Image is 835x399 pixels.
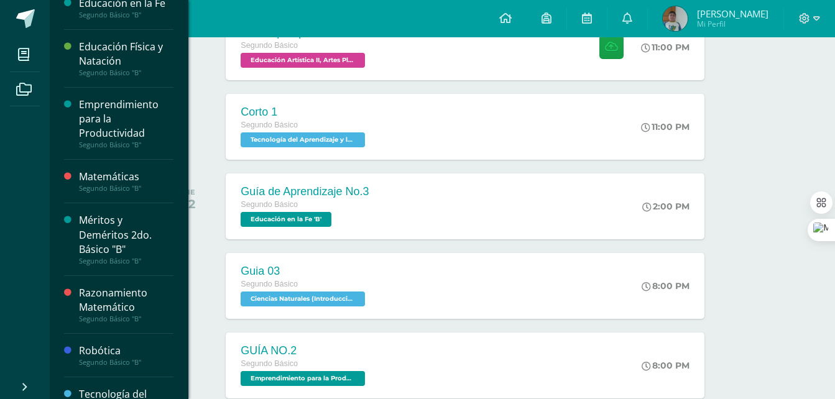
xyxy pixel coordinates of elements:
span: Segundo Básico [241,121,298,129]
a: Educación Física y NataciónSegundo Básico "B" [79,40,173,77]
span: Tecnología del Aprendizaje y la Comunicación (Informática) 'B' [241,132,365,147]
div: Matemáticas [79,170,173,184]
div: Segundo Básico "B" [79,184,173,193]
div: VIE [183,188,195,196]
span: Mi Perfil [697,19,768,29]
div: Robótica [79,344,173,358]
div: Segundo Básico "B" [79,257,173,265]
div: Segundo Básico "B" [79,358,173,367]
a: Razonamiento MatemáticoSegundo Básico "B" [79,286,173,323]
div: Razonamiento Matemático [79,286,173,314]
div: Segundo Básico "B" [79,68,173,77]
img: e5f5415043d7c88c5c500c2031736f8c.png [663,6,688,31]
div: 11:00 PM [641,121,690,132]
div: Guia 03 [241,265,368,278]
span: Segundo Básico [241,200,298,209]
span: Educación en la Fe 'B' [241,212,331,227]
a: Emprendimiento para la ProductividadSegundo Básico "B" [79,98,173,149]
div: Méritos y Deméritos 2do. Básico "B" [79,213,173,256]
span: Segundo Básico [241,41,298,50]
div: 11:00 PM [641,42,690,53]
div: GUÍA NO.2 [241,344,368,357]
div: Segundo Básico "B" [79,11,173,19]
span: Ciencias Naturales (Introducción a la Química) 'B' [241,291,365,306]
div: Emprendimiento para la Productividad [79,98,173,140]
a: Méritos y Deméritos 2do. Básico "B"Segundo Básico "B" [79,213,173,265]
span: [PERSON_NAME] [697,7,768,20]
div: Educación Física y Natación [79,40,173,68]
div: Corto 1 [241,106,368,119]
a: MatemáticasSegundo Básico "B" [79,170,173,193]
div: Segundo Básico "B" [79,314,173,323]
a: RobóticaSegundo Básico "B" [79,344,173,367]
span: Educación Artística II, Artes Plásticas 'B' [241,53,365,68]
div: 8:00 PM [642,280,690,291]
div: 12 [183,196,195,211]
div: Guía de Aprendizaje No.3 [241,185,369,198]
span: Emprendimiento para la Productividad 'B' [241,371,365,386]
div: 8:00 PM [642,360,690,371]
span: Segundo Básico [241,280,298,288]
div: 2:00 PM [642,201,690,212]
div: Segundo Básico "B" [79,140,173,149]
span: Segundo Básico [241,359,298,368]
